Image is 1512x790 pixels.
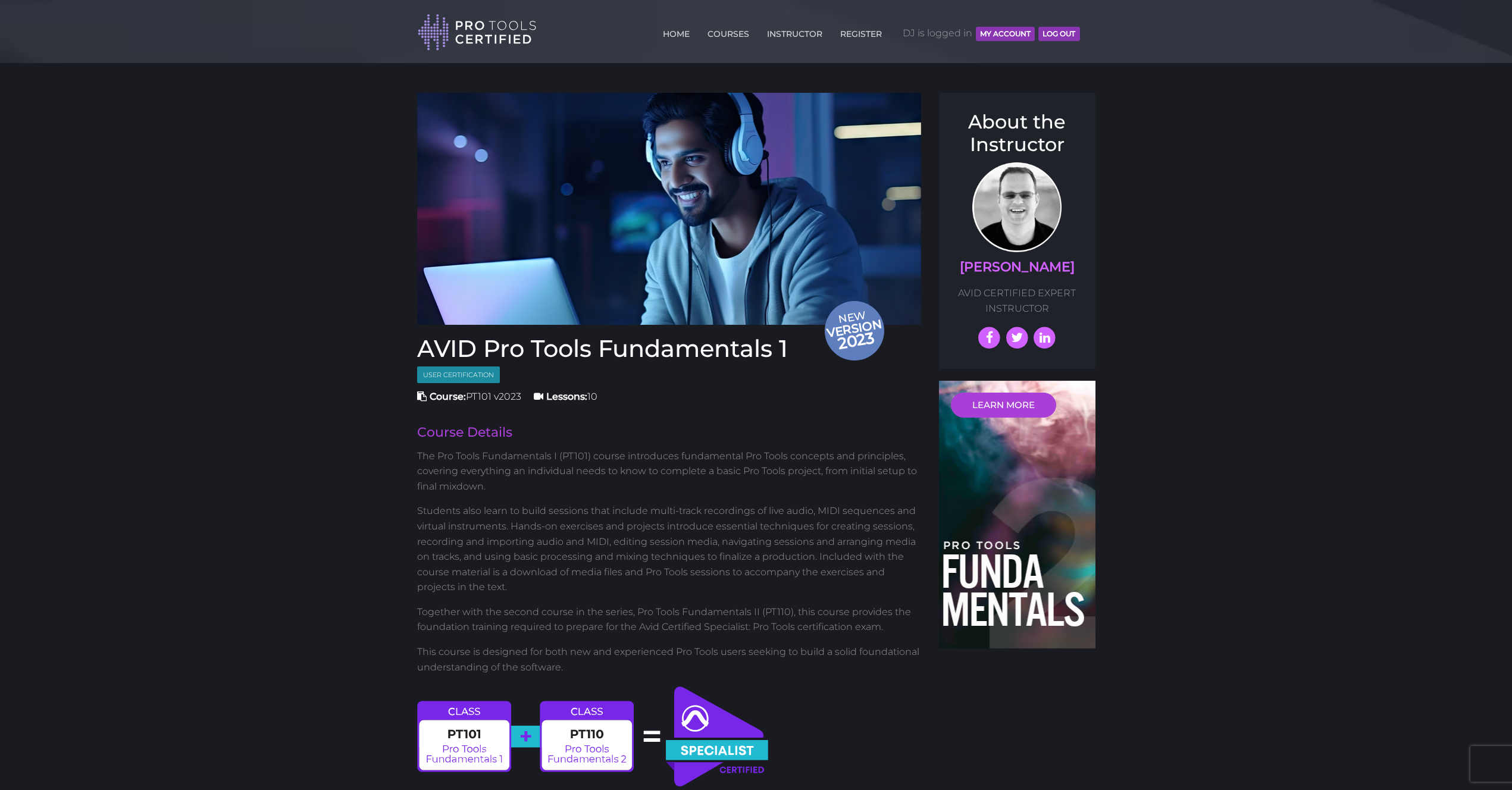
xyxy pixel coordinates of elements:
p: AVID CERTIFIED EXPERT INSTRUCTOR [951,286,1084,316]
button: MY ACCOUNT [976,27,1035,41]
p: This course is designed for both new and experienced Pro Tools users seeking to build a solid fou... [417,644,922,675]
button: Log Out [1038,27,1079,41]
p: Together with the second course in the series, Pro Tools Fundamentals II (PT110), this course pro... [417,604,922,635]
a: REGISTER [837,22,885,41]
span: 10 [534,391,597,402]
strong: Lessons: [546,391,587,402]
span: PT101 v2023 [417,391,521,402]
span: 2023 [825,326,887,355]
h1: AVID Pro Tools Fundamentals 1 [417,337,922,360]
img: Pro tools certified Fundamentals 1 Course cover [417,93,922,325]
a: Newversion 2023 [417,93,922,325]
span: New [824,308,887,355]
span: User Certification [417,366,500,384]
a: HOME [660,22,693,41]
p: The Pro Tools Fundamentals I (PT101) course introduces fundamental Pro Tools concepts and princip... [417,449,922,494]
a: [PERSON_NAME] [960,259,1075,275]
h2: Course Details [417,426,922,439]
h3: About the Instructor [951,111,1084,156]
a: COURSES [705,22,752,41]
img: Avid certified specialist learning path graph [417,684,770,789]
a: INSTRUCTOR [764,22,825,41]
img: AVID Expert Instructor, Professor Scott Beckett profile photo [972,162,1062,252]
a: LEARN MORE [951,393,1056,418]
span: DJ is logged in [903,15,1080,51]
strong: Course: [430,391,466,402]
p: Students also learn to build sessions that include multi-track recordings of live audio, MIDI seq... [417,503,922,595]
span: version [824,320,884,336]
img: Pro Tools Certified Logo [418,13,537,52]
